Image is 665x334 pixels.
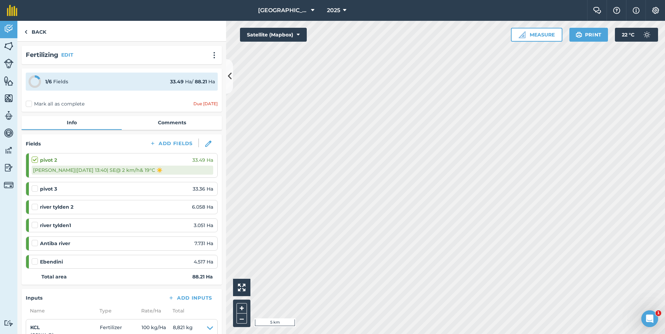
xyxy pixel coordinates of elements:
[4,128,14,138] img: svg+xml;base64,PD94bWwgdmVyc2lvbj0iMS4wIiBlbmNvZGluZz0idXRmLTgiPz4KPCEtLSBHZW5lcmF0b3I6IEFkb2JlIE...
[30,324,100,331] h4: KCL
[576,31,582,39] img: svg+xml;base64,PHN2ZyB4bWxucz0iaHR0cDovL3d3dy53My5vcmcvMjAwMC9zdmciIHdpZHRoPSIxOSIgaGVpZ2h0PSIyNC...
[168,307,184,315] span: Total
[26,294,42,302] h4: Inputs
[651,7,660,14] img: A cog icon
[4,59,14,68] img: svg+xml;base64,PD94bWwgdmVyc2lvbj0iMS4wIiBlbmNvZGluZz0idXRmLTgiPz4KPCEtLSBHZW5lcmF0b3I6IEFkb2JlIE...
[40,185,57,193] strong: pivot 3
[622,28,634,42] span: 22 ° C
[17,21,53,41] a: Back
[238,284,246,291] img: Four arrows, one pointing top left, one top right, one bottom right and the last bottom left
[192,203,213,211] span: 6.058 Ha
[162,293,218,303] button: Add Inputs
[40,156,57,164] strong: pivot 2
[4,41,14,51] img: svg+xml;base64,PHN2ZyB4bWxucz0iaHR0cDovL3d3dy53My5vcmcvMjAwMC9zdmciIHdpZHRoPSI1NiIgaGVpZ2h0PSI2MC...
[137,307,168,315] span: Rate/ Ha
[7,5,17,16] img: fieldmargin Logo
[32,166,213,175] div: [PERSON_NAME] | [DATE] 13:40 | SE @ 2 km/h & 19 ° C ☀️
[24,28,27,36] img: svg+xml;base64,PHN2ZyB4bWxucz0iaHR0cDovL3d3dy53My5vcmcvMjAwMC9zdmciIHdpZHRoPSI5IiBoZWlnaHQ9IjI0Ii...
[511,28,562,42] button: Measure
[41,273,67,281] strong: Total area
[170,78,215,85] div: Ha / Ha
[240,28,307,42] button: Satellite (Mapbox)
[40,222,71,229] strong: river tylden1
[192,273,213,281] strong: 88.21 Ha
[205,141,211,147] img: svg+xml;base64,PHN2ZyB3aWR0aD0iMTgiIGhlaWdodD0iMTgiIHZpZXdCb3g9IjAgMCAxOCAxOCIgZmlsbD0ibm9uZSIgeG...
[4,180,14,190] img: svg+xml;base64,PD94bWwgdmVyc2lvbj0iMS4wIiBlbmNvZGluZz0idXRmLTgiPz4KPCEtLSBHZW5lcmF0b3I6IEFkb2JlIE...
[95,307,137,315] span: Type
[4,145,14,156] img: svg+xml;base64,PD94bWwgdmVyc2lvbj0iMS4wIiBlbmNvZGluZz0idXRmLTgiPz4KPCEtLSBHZW5lcmF0b3I6IEFkb2JlIE...
[656,310,661,316] span: 1
[170,78,184,85] strong: 33.49
[258,6,308,15] span: [GEOGRAPHIC_DATA][PERSON_NAME]
[237,303,247,314] button: +
[195,78,207,85] strong: 88.21
[144,139,198,148] button: Add Fields
[40,240,70,247] strong: Antiba river
[40,258,63,266] strong: Ebendini
[26,50,58,60] h2: Fertilizing
[193,101,218,107] div: Due [DATE]
[4,162,14,173] img: svg+xml;base64,PD94bWwgdmVyc2lvbj0iMS4wIiBlbmNvZGluZz0idXRmLTgiPz4KPCEtLSBHZW5lcmF0b3I6IEFkb2JlIE...
[26,100,85,108] label: Mark all as complete
[633,6,640,15] img: svg+xml;base64,PHN2ZyB4bWxucz0iaHR0cDovL3d3dy53My5vcmcvMjAwMC9zdmciIHdpZHRoPSIxNyIgaGVpZ2h0PSIxNy...
[4,320,14,326] img: svg+xml;base64,PD94bWwgdmVyc2lvbj0iMS4wIiBlbmNvZGluZz0idXRmLTgiPz4KPCEtLSBHZW5lcmF0b3I6IEFkb2JlIE...
[237,314,247,324] button: –
[194,222,213,229] span: 3.051 Ha
[22,116,122,129] a: Info
[192,156,213,164] span: 33.49 Ha
[641,310,658,327] iframe: Intercom live chat
[615,28,658,42] button: 22 °C
[26,307,95,315] span: Name
[612,7,621,14] img: A question mark icon
[194,240,213,247] span: 7.731 Ha
[45,78,52,85] strong: 1 / 6
[4,93,14,103] img: svg+xml;base64,PHN2ZyB4bWxucz0iaHR0cDovL3d3dy53My5vcmcvMjAwMC9zdmciIHdpZHRoPSI1NiIgaGVpZ2h0PSI2MC...
[640,28,654,42] img: svg+xml;base64,PD94bWwgdmVyc2lvbj0iMS4wIiBlbmNvZGluZz0idXRmLTgiPz4KPCEtLSBHZW5lcmF0b3I6IEFkb2JlIE...
[40,203,73,211] strong: river tylden 2
[4,76,14,86] img: svg+xml;base64,PHN2ZyB4bWxucz0iaHR0cDovL3d3dy53My5vcmcvMjAwMC9zdmciIHdpZHRoPSI1NiIgaGVpZ2h0PSI2MC...
[194,258,213,266] span: 4.517 Ha
[61,51,73,59] button: EDIT
[327,6,340,15] span: 2025
[210,52,218,59] img: svg+xml;base64,PHN2ZyB4bWxucz0iaHR0cDovL3d3dy53My5vcmcvMjAwMC9zdmciIHdpZHRoPSIyMCIgaGVpZ2h0PSIyNC...
[4,110,14,121] img: svg+xml;base64,PD94bWwgdmVyc2lvbj0iMS4wIiBlbmNvZGluZz0idXRmLTgiPz4KPCEtLSBHZW5lcmF0b3I6IEFkb2JlIE...
[4,24,14,34] img: svg+xml;base64,PD94bWwgdmVyc2lvbj0iMS4wIiBlbmNvZGluZz0idXRmLTgiPz4KPCEtLSBHZW5lcmF0b3I6IEFkb2JlIE...
[45,78,68,85] div: Fields
[26,140,41,148] h4: Fields
[122,116,222,129] a: Comments
[569,28,608,42] button: Print
[519,31,526,38] img: Ruler icon
[593,7,601,14] img: Two speech bubbles overlapping with the left bubble in the forefront
[193,185,213,193] span: 33.36 Ha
